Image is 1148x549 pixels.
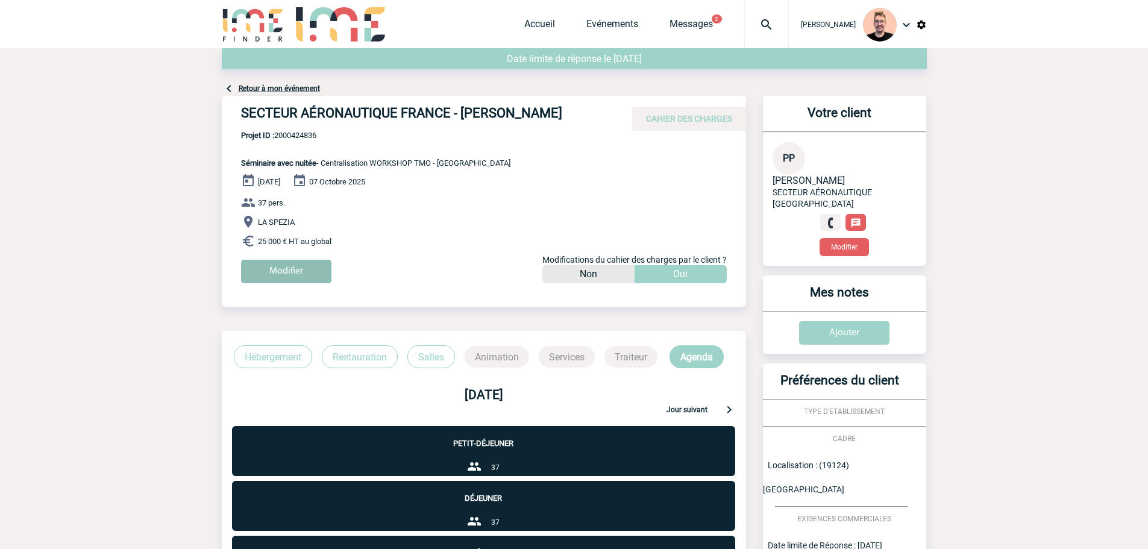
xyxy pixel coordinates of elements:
[507,53,642,64] span: Date limite de réponse le [DATE]
[783,152,795,164] span: PP
[768,285,912,311] h3: Mes notes
[670,18,713,35] a: Messages
[646,114,732,124] span: CAHIER DES CHARGES
[586,18,638,35] a: Evénements
[241,131,510,140] span: 2000424836
[491,463,500,472] span: 37
[467,459,481,474] img: group-24-px-b.png
[539,346,595,368] p: Services
[820,238,869,256] button: Modifier
[241,158,316,168] span: Séminaire avec nuitée
[604,346,657,368] p: Traiteur
[491,518,500,527] span: 37
[804,407,885,416] span: TYPE D'ETABLISSEMENT
[542,255,727,265] span: Modifications du cahier des charges par le client ?
[763,460,849,494] span: Localisation : (19124) [GEOGRAPHIC_DATA]
[673,265,688,283] p: Oui
[863,8,897,42] img: 129741-1.png
[239,84,320,93] a: Retour à mon événement
[768,373,912,399] h3: Préférences du client
[722,402,736,416] img: keyboard-arrow-right-24-px.png
[407,345,455,368] p: Salles
[222,7,284,42] img: IME-Finder
[258,177,280,186] span: [DATE]
[234,345,312,368] p: Hébergement
[773,187,872,209] span: SECTEUR AÉRONAUTIQUE [GEOGRAPHIC_DATA]
[850,218,861,228] img: chat-24-px-w.png
[241,105,603,126] h4: SECTEUR AÉRONAUTIQUE FRANCE - [PERSON_NAME]
[797,515,891,523] span: EXIGENCES COMMERCIALES
[241,158,510,168] span: - Centralisation WORKSHOP TMO - [GEOGRAPHIC_DATA]
[465,387,503,402] b: [DATE]
[667,406,707,416] p: Jour suivant
[524,18,555,35] a: Accueil
[799,321,889,345] input: Ajouter
[580,265,597,283] p: Non
[232,426,735,448] p: Petit-déjeuner
[712,14,722,24] button: 2
[258,198,285,207] span: 37 pers.
[465,346,529,368] p: Animation
[232,481,735,503] p: Déjeuner
[258,218,295,227] span: LA SPEZIA
[768,105,912,131] h3: Votre client
[801,20,856,29] span: [PERSON_NAME]
[833,434,856,443] span: CADRE
[467,514,481,529] img: group-24-px-b.png
[258,237,331,246] span: 25 000 € HT au global
[241,131,274,140] b: Projet ID :
[322,345,398,368] p: Restauration
[773,175,845,186] span: [PERSON_NAME]
[670,345,724,368] p: Agenda
[309,177,365,186] span: 07 Octobre 2025
[825,218,836,228] img: fixe.png
[241,260,331,283] input: Modifier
